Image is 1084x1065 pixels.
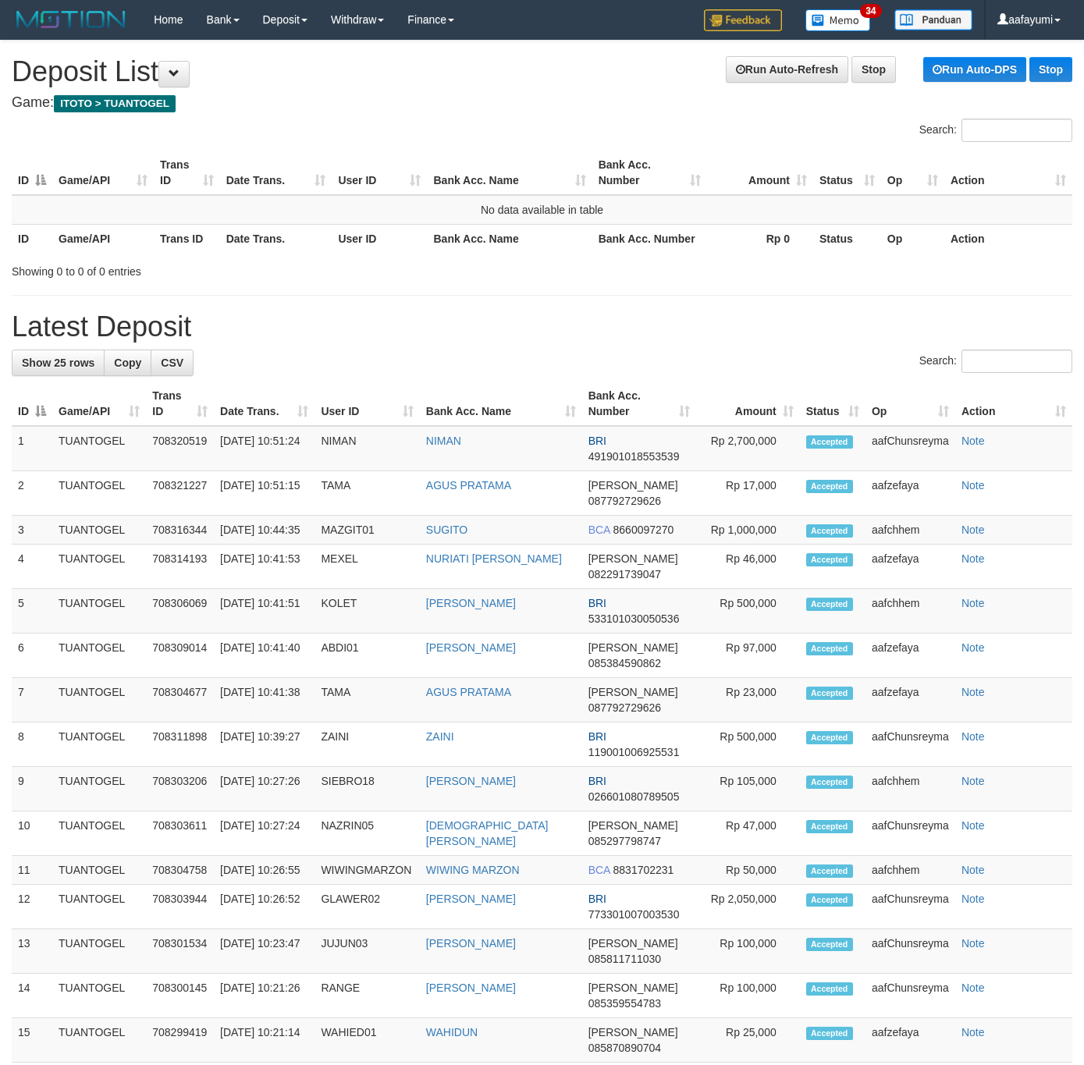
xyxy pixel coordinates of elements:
td: 708304677 [146,678,214,722]
td: 708320519 [146,426,214,471]
a: Note [961,819,985,832]
td: 708301534 [146,929,214,974]
a: AGUS PRATAMA [426,686,511,698]
td: 9 [12,767,52,811]
a: [PERSON_NAME] [426,775,516,787]
th: User ID: activate to sort column ascending [315,382,419,426]
a: Note [961,893,985,905]
td: 708303944 [146,885,214,929]
span: BRI [588,435,606,447]
span: [PERSON_NAME] [588,552,678,565]
a: Copy [104,350,151,376]
td: NIMAN [315,426,419,471]
a: [PERSON_NAME] [426,641,516,654]
td: SIEBRO18 [315,767,419,811]
td: 10 [12,811,52,856]
td: 14 [12,974,52,1018]
td: [DATE] 10:51:15 [214,471,315,516]
a: AGUS PRATAMA [426,479,511,492]
input: Search: [961,119,1072,142]
span: [PERSON_NAME] [588,479,678,492]
th: Date Trans.: activate to sort column ascending [214,382,315,426]
td: TUANTOGEL [52,722,146,767]
th: Bank Acc. Number: activate to sort column ascending [582,382,697,426]
span: BRI [588,730,606,743]
span: [PERSON_NAME] [588,982,678,994]
a: [PERSON_NAME] [426,597,516,609]
td: 708314193 [146,545,214,589]
label: Search: [919,119,1072,142]
td: 12 [12,885,52,929]
td: aafChunsreyma [865,426,955,471]
span: Copy 085811711030 to clipboard [588,953,661,965]
span: Accepted [806,598,853,611]
td: Rp 25,000 [696,1018,799,1063]
td: [DATE] 10:41:38 [214,678,315,722]
td: ABDI01 [315,634,419,678]
span: Accepted [806,938,853,951]
td: aafChunsreyma [865,929,955,974]
span: [PERSON_NAME] [588,686,678,698]
td: [DATE] 10:41:40 [214,634,315,678]
td: TUANTOGEL [52,426,146,471]
td: TUANTOGEL [52,471,146,516]
td: 708311898 [146,722,214,767]
h4: Game: [12,95,1072,111]
span: Accepted [806,1027,853,1040]
a: Stop [1029,57,1072,82]
h1: Latest Deposit [12,311,1072,343]
span: Copy 773301007003530 to clipboard [588,908,680,921]
td: Rp 97,000 [696,634,799,678]
td: 708300145 [146,974,214,1018]
span: Accepted [806,776,853,789]
a: Note [961,982,985,994]
th: Status [813,224,881,253]
td: TUANTOGEL [52,811,146,856]
a: WIWING MARZON [426,864,520,876]
td: [DATE] 10:41:53 [214,545,315,589]
td: TUANTOGEL [52,589,146,634]
th: ID: activate to sort column descending [12,151,52,195]
a: [PERSON_NAME] [426,937,516,950]
td: No data available in table [12,195,1072,225]
td: TUANTOGEL [52,929,146,974]
td: aafChunsreyma [865,974,955,1018]
span: Copy 085870890704 to clipboard [588,1042,661,1054]
th: Trans ID [154,224,220,253]
td: 4 [12,545,52,589]
span: Copy 8660097270 to clipboard [613,524,674,536]
th: Op [881,224,944,253]
a: NURIATI [PERSON_NAME] [426,552,562,565]
a: [PERSON_NAME] [426,982,516,994]
span: Copy 119001006925531 to clipboard [588,746,680,758]
td: 708316344 [146,516,214,545]
td: aafchhem [865,767,955,811]
span: Accepted [806,982,853,996]
th: Action [944,224,1072,253]
th: Game/API: activate to sort column ascending [52,382,146,426]
a: Note [961,775,985,787]
td: MEXEL [315,545,419,589]
a: Run Auto-DPS [923,57,1026,82]
a: WAHIDUN [426,1026,478,1038]
a: Show 25 rows [12,350,105,376]
th: Date Trans.: activate to sort column ascending [220,151,332,195]
td: Rp 100,000 [696,929,799,974]
td: TAMA [315,678,419,722]
th: Op: activate to sort column ascending [865,382,955,426]
a: Note [961,479,985,492]
th: Rp 0 [707,224,813,253]
td: 2 [12,471,52,516]
img: Feedback.jpg [704,9,782,31]
span: Copy 026601080789505 to clipboard [588,790,680,803]
span: CSV [161,357,183,369]
span: [PERSON_NAME] [588,937,678,950]
a: [DEMOGRAPHIC_DATA][PERSON_NAME] [426,819,549,847]
td: 708321227 [146,471,214,516]
td: WIWINGMARZON [315,856,419,885]
td: Rp 23,000 [696,678,799,722]
a: SUGITO [426,524,467,536]
td: KOLET [315,589,419,634]
span: BRI [588,597,606,609]
a: Note [961,524,985,536]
